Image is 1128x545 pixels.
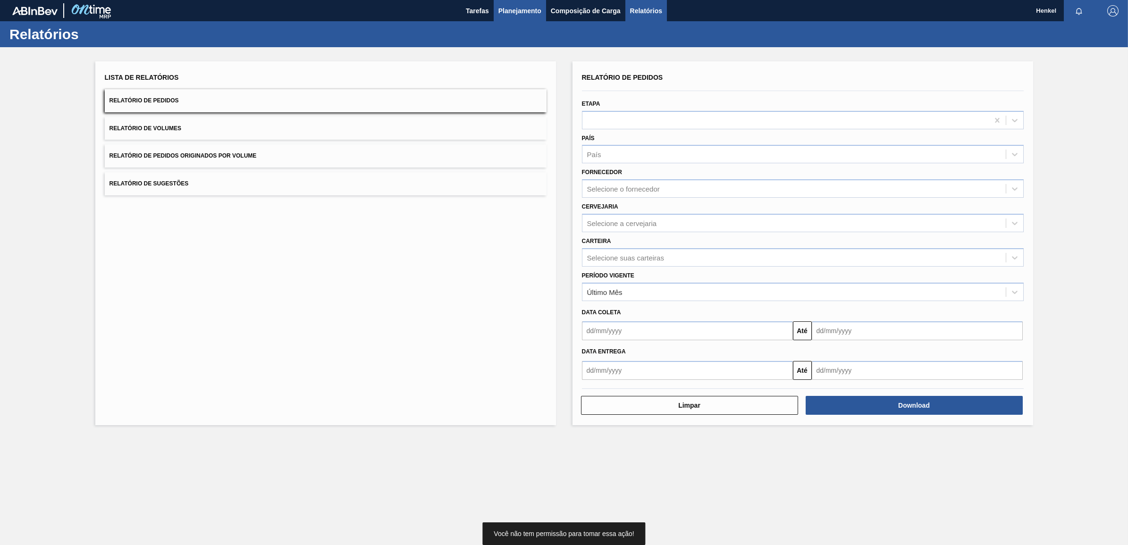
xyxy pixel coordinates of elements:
[582,203,618,210] label: Cervejaria
[498,5,541,17] span: Planejamento
[582,309,621,316] span: Data coleta
[105,117,547,140] button: Relatório de Volumes
[1107,5,1119,17] img: Logout
[587,288,623,296] div: Último Mês
[105,89,547,112] button: Relatório de Pedidos
[551,5,621,17] span: Composição de Carga
[587,219,657,227] div: Selecione a cervejaria
[630,5,662,17] span: Relatórios
[466,5,489,17] span: Tarefas
[812,361,1023,380] input: dd/mm/yyyy
[806,396,1023,415] button: Download
[581,396,798,415] button: Limpar
[582,361,793,380] input: dd/mm/yyyy
[587,185,660,193] div: Selecione o fornecedor
[793,361,812,380] button: Até
[582,272,634,279] label: Período Vigente
[9,29,177,40] h1: Relatórios
[582,238,611,244] label: Carteira
[582,135,595,142] label: País
[109,152,257,159] span: Relatório de Pedidos Originados por Volume
[582,348,626,355] span: Data entrega
[109,180,189,187] span: Relatório de Sugestões
[494,530,634,537] span: Você não tem permissão para tomar essa ação!
[582,74,663,81] span: Relatório de Pedidos
[12,7,58,15] img: TNhmsLtSVTkK8tSr43FrP2fwEKptu5GPRR3wAAAABJRU5ErkJggg==
[105,74,179,81] span: Lista de Relatórios
[587,151,601,159] div: País
[105,144,547,168] button: Relatório de Pedidos Originados por Volume
[109,97,179,104] span: Relatório de Pedidos
[105,172,547,195] button: Relatório de Sugestões
[587,253,664,261] div: Selecione suas carteiras
[812,321,1023,340] input: dd/mm/yyyy
[793,321,812,340] button: Até
[582,169,622,176] label: Fornecedor
[109,125,181,132] span: Relatório de Volumes
[582,101,600,107] label: Etapa
[582,321,793,340] input: dd/mm/yyyy
[1064,4,1094,17] button: Notificações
